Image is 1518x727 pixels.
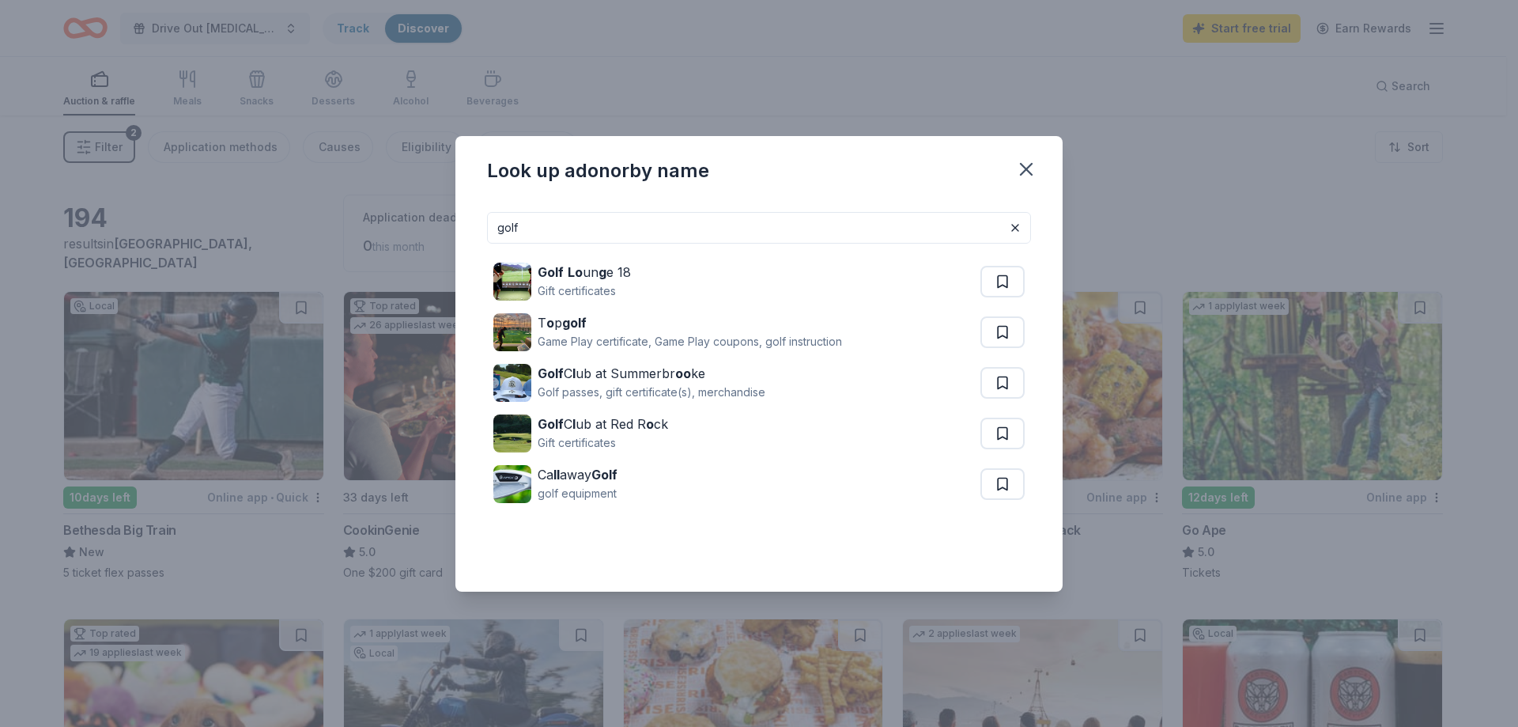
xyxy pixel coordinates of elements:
div: un e 18 [538,263,631,282]
div: Gift certificates [538,282,631,301]
strong: g [599,264,606,280]
strong: Golf [591,467,617,483]
img: Image for Golf Lounge 18 [493,263,531,301]
div: Ca away [538,465,617,484]
strong: Golf [538,264,564,280]
strong: Golf [538,365,564,381]
strong: golf [562,315,587,331]
strong: l [572,416,576,432]
strong: o [546,315,554,331]
input: Search [487,212,1031,244]
strong: l [572,365,576,381]
div: Gift certificates [538,434,668,452]
div: C ub at Red R ck [538,415,668,434]
div: Golf passes, gift certificate(s), merchandise [538,383,765,402]
div: T p [538,313,842,332]
strong: ll [553,467,560,483]
div: C ub at Summerbr ke [538,364,765,383]
img: Image for Golf Club at Red Rock [493,415,531,452]
img: Image for Golf Club at Summerbrooke [493,364,531,402]
div: Game Play certificate, Game Play coupons, golf instruction [538,332,842,351]
strong: Lo [568,264,583,280]
img: Image for Topgolf [493,313,531,351]
img: Image for Callaway Golf [493,465,531,503]
div: golf equipment [538,484,617,503]
strong: oo [675,365,691,381]
div: Look up a donor by name [487,158,709,184]
strong: Golf [538,416,564,432]
strong: o [646,416,654,432]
